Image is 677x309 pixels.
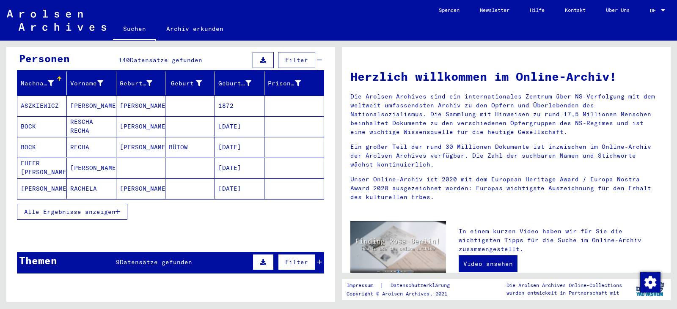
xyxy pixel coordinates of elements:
mat-cell: [DATE] [215,178,264,199]
p: Unser Online-Archiv ist 2020 mit dem European Heritage Award / Europa Nostra Award 2020 ausgezeic... [350,175,662,202]
a: Video ansehen [459,255,517,272]
div: Vorname [70,79,103,88]
div: | [347,281,460,290]
h1: Herzlich willkommen im Online-Archiv! [350,68,662,85]
div: Geburtsname [120,79,153,88]
mat-header-cell: Nachname [17,71,67,95]
div: Geburtsdatum [218,79,251,88]
div: Geburtsdatum [218,77,264,90]
a: Suchen [113,19,156,41]
img: video.jpg [350,221,446,273]
mat-select-trigger: DE [650,7,656,14]
div: Personen [19,51,70,66]
div: Geburt‏ [169,77,215,90]
p: Die Arolsen Archives Online-Collections [506,282,622,289]
span: Alle Ergebnisse anzeigen [24,208,116,216]
mat-cell: [PERSON_NAME] [116,96,166,116]
mat-cell: RECHA [67,137,116,157]
div: Vorname [70,77,116,90]
mat-cell: RACHELA [67,178,116,199]
mat-cell: [DATE] [215,116,264,137]
span: Filter [285,56,308,64]
p: In einem kurzen Video haben wir für Sie die wichtigsten Tipps für die Suche im Online-Archiv zusa... [459,227,662,254]
mat-header-cell: Geburtsname [116,71,166,95]
mat-cell: BOCK [17,137,67,157]
span: Datensätze gefunden [120,258,192,266]
img: Arolsen_neg.svg [7,10,106,31]
p: Die Arolsen Archives sind ein internationales Zentrum über NS-Verfolgung mit dem weltweit umfasse... [350,92,662,137]
mat-header-cell: Vorname [67,71,116,95]
a: Impressum [347,281,380,290]
mat-header-cell: Geburt‏ [165,71,215,95]
mat-cell: EHEFR [PERSON_NAME] [17,158,67,178]
span: Filter [285,258,308,266]
mat-header-cell: Geburtsdatum [215,71,264,95]
mat-cell: [DATE] [215,137,264,157]
div: Prisoner # [268,77,314,90]
button: Filter [278,254,315,270]
mat-cell: [PERSON_NAME] [17,178,67,199]
span: Datensätze gefunden [130,56,202,64]
mat-cell: [PERSON_NAME] [116,137,166,157]
button: Filter [278,52,315,68]
div: Geburtsname [120,77,165,90]
mat-header-cell: Prisoner # [264,71,324,95]
mat-cell: RESCHA RECHA [67,116,116,137]
mat-cell: 1872 [215,96,264,116]
p: wurden entwickelt in Partnerschaft mit [506,289,622,297]
mat-cell: BÜTOW [165,137,215,157]
mat-cell: [PERSON_NAME] [116,178,166,199]
a: Datenschutzerklärung [384,281,460,290]
mat-cell: [DATE] [215,158,264,178]
div: Nachname [21,79,54,88]
button: Alle Ergebnisse anzeigen [17,204,127,220]
a: Archiv erkunden [156,19,234,39]
div: Nachname [21,77,66,90]
div: Themen [19,253,57,268]
p: Ein großer Teil der rund 30 Millionen Dokumente ist inzwischen im Online-Archiv der Arolsen Archi... [350,142,662,169]
span: 9 [116,258,120,266]
mat-cell: ASZKIEWICZ [17,96,67,116]
div: Prisoner # [268,79,301,88]
mat-cell: [PERSON_NAME] [67,96,116,116]
img: Zustimmung ändern [640,272,660,293]
mat-cell: BOCK [17,116,67,137]
img: yv_logo.png [634,279,666,300]
p: Copyright © Arolsen Archives, 2021 [347,290,460,298]
div: Geburt‏ [169,79,202,88]
span: 140 [118,56,130,64]
mat-cell: [PERSON_NAME] [116,116,166,137]
mat-cell: [PERSON_NAME] [67,158,116,178]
